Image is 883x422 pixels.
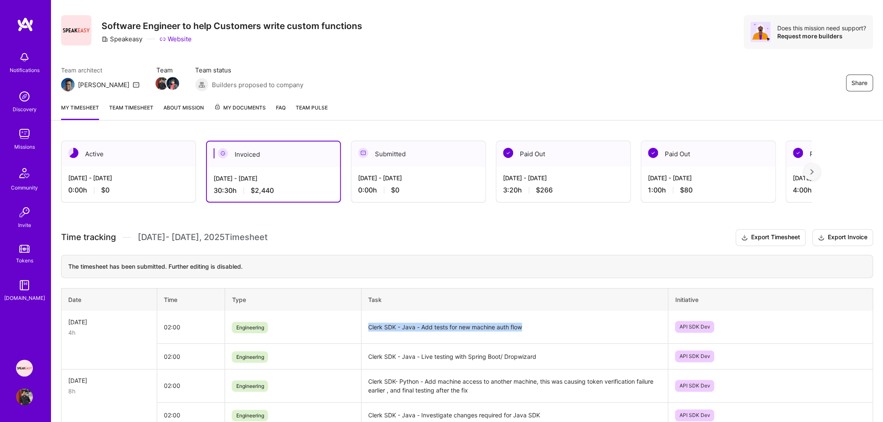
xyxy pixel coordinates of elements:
[846,75,873,91] button: Share
[214,103,266,120] a: My Documents
[641,141,775,167] div: Paid Out
[61,66,139,75] span: Team architect
[675,409,714,421] span: API SDK Dev
[14,142,35,151] div: Missions
[159,35,192,43] a: Website
[818,233,824,242] i: icon Download
[133,81,139,88] i: icon Mail
[18,221,31,230] div: Invite
[68,174,189,182] div: [DATE] - [DATE]
[19,245,29,253] img: tokens
[157,344,225,369] td: 02:00
[812,229,873,246] button: Export Invoice
[61,255,873,278] div: The timesheet has been submitted. Further editing is disabled.
[16,360,33,377] img: Speakeasy: Software Engineer to help Customers write custom functions
[391,186,399,195] span: $0
[62,141,195,167] div: Active
[851,79,867,87] span: Share
[157,311,225,344] td: 02:00
[156,76,167,91] a: Team Member Avatar
[16,88,33,105] img: discovery
[16,256,33,265] div: Tokens
[361,288,668,311] th: Task
[358,186,479,195] div: 0:00 h
[68,376,150,385] div: [DATE]
[214,174,333,183] div: [DATE] - [DATE]
[78,80,129,89] div: [PERSON_NAME]
[503,186,623,195] div: 3:20 h
[503,148,513,158] img: Paid Out
[11,183,38,192] div: Community
[361,344,668,369] td: Clerk SDK - Java - Live testing with Spring Boot/ Dropwizard
[61,103,99,120] a: My timesheet
[361,311,668,344] td: Clerk SDK - Java - Add tests for new machine auth flow
[207,142,340,167] div: Invoiced
[101,186,110,195] span: $0
[13,105,37,114] div: Discovery
[16,49,33,66] img: bell
[296,103,328,120] a: Team Pulse
[214,103,266,112] span: My Documents
[16,126,33,142] img: teamwork
[218,148,228,158] img: Invoiced
[296,104,328,111] span: Team Pulse
[503,174,623,182] div: [DATE] - [DATE]
[212,80,303,89] span: Builders proposed to company
[351,141,485,167] div: Submitted
[232,322,268,333] span: Engineering
[156,66,178,75] span: Team
[251,186,274,195] span: $2,440
[232,351,268,363] span: Engineering
[166,77,179,90] img: Team Member Avatar
[138,232,268,243] span: [DATE] - [DATE] , 2025 Timesheet
[68,186,189,195] div: 0:00 h
[214,186,333,195] div: 30:30 h
[14,360,35,377] a: Speakeasy: Software Engineer to help Customers write custom functions
[163,103,204,120] a: About Mission
[358,148,368,158] img: Submitted
[648,186,768,195] div: 1:00 h
[61,232,116,243] span: Time tracking
[648,148,658,158] img: Paid Out
[14,163,35,183] img: Community
[648,174,768,182] div: [DATE] - [DATE]
[276,103,286,120] a: FAQ
[102,21,362,31] h3: Software Engineer to help Customers write custom functions
[157,288,225,311] th: Time
[102,36,108,43] i: icon CompanyGray
[16,277,33,294] img: guide book
[62,288,157,311] th: Date
[14,388,35,405] a: User Avatar
[675,380,714,392] span: API SDK Dev
[232,380,268,392] span: Engineering
[102,35,142,43] div: Speakeasy
[195,66,303,75] span: Team status
[675,321,714,333] span: API SDK Dev
[10,66,40,75] div: Notifications
[536,186,553,195] span: $266
[167,76,178,91] a: Team Member Avatar
[16,204,33,221] img: Invite
[16,388,33,405] img: User Avatar
[668,288,873,311] th: Initiative
[777,24,866,32] div: Does this mission need support?
[68,318,150,326] div: [DATE]
[109,103,153,120] a: Team timesheet
[17,17,34,32] img: logo
[61,78,75,91] img: Team Architect
[793,148,803,158] img: Paid Out
[810,169,813,175] img: right
[68,387,150,395] div: 8h
[358,174,479,182] div: [DATE] - [DATE]
[61,15,91,45] img: Company Logo
[68,148,78,158] img: Active
[195,78,209,91] img: Builders proposed to company
[496,141,630,167] div: Paid Out
[361,369,668,403] td: Clerk SDK- Python - Add machine access to another machine, this was causing token verification fa...
[680,186,693,195] span: $80
[225,288,361,311] th: Type
[4,294,45,302] div: [DOMAIN_NAME]
[232,410,268,421] span: Engineering
[736,229,805,246] button: Export Timesheet
[741,233,748,242] i: icon Download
